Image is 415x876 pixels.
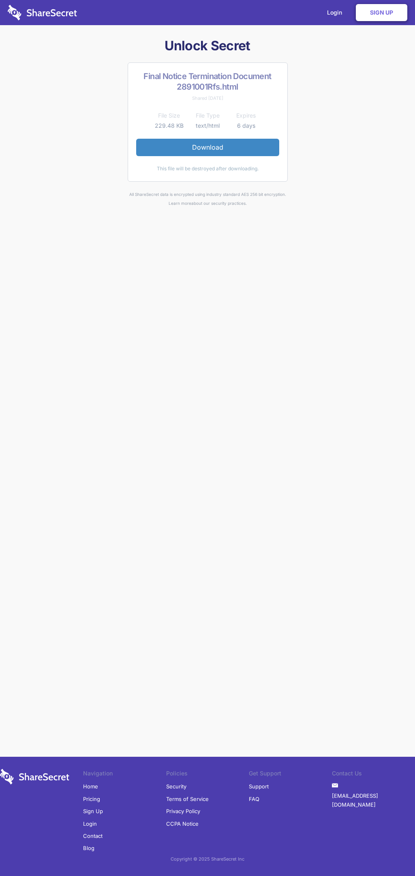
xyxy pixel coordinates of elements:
[227,111,265,120] th: Expires
[356,4,407,21] a: Sign Up
[83,805,103,817] a: Sign Up
[136,164,279,173] div: This file will be destroyed after downloading.
[166,818,199,830] a: CCPA Notice
[249,793,259,805] a: FAQ
[166,780,186,792] a: Security
[83,842,94,854] a: Blog
[188,121,227,131] td: text/html
[136,139,279,156] a: Download
[166,793,209,805] a: Terms of Service
[83,769,166,780] li: Navigation
[166,805,200,817] a: Privacy Policy
[188,111,227,120] th: File Type
[136,71,279,92] h2: Final Notice Termination Document 2891001Rfs.html
[136,94,279,103] div: Shared [DATE]
[83,780,98,792] a: Home
[150,111,188,120] th: File Size
[8,5,77,20] img: logo-wordmark-white-trans-d4663122ce5f474addd5e946df7df03e33cb6a1c49d2221995e7729f52c070b2.svg
[332,790,415,811] a: [EMAIL_ADDRESS][DOMAIN_NAME]
[83,830,103,842] a: Contact
[150,121,188,131] td: 229.48 KB
[83,818,97,830] a: Login
[227,121,265,131] td: 6 days
[249,780,269,792] a: Support
[249,769,332,780] li: Get Support
[169,201,191,206] a: Learn more
[332,769,415,780] li: Contact Us
[83,793,100,805] a: Pricing
[166,769,249,780] li: Policies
